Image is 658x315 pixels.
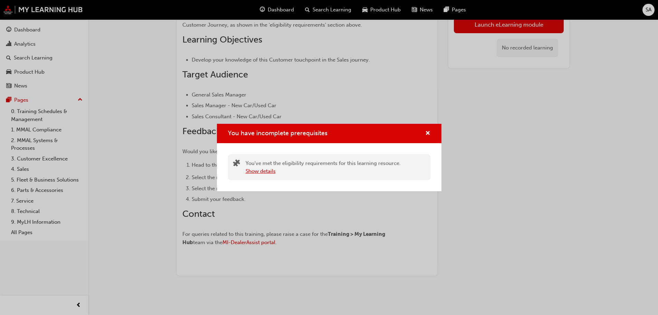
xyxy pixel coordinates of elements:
span: You have incomplete prerequisites [228,129,327,137]
div: You have incomplete prerequisites [217,124,441,192]
button: cross-icon [425,129,430,138]
span: puzzle-icon [233,160,240,168]
div: You've met the eligibility requirements for this learning resource. [246,159,401,175]
button: Show details [246,167,276,175]
span: cross-icon [425,131,430,137]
